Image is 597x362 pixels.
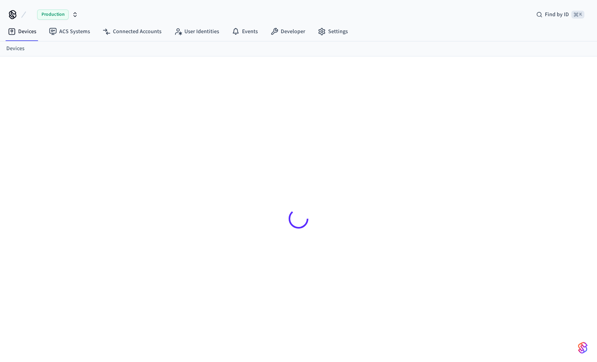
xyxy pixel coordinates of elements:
[2,24,43,39] a: Devices
[545,11,569,19] span: Find by ID
[96,24,168,39] a: Connected Accounts
[578,341,588,354] img: SeamLogoGradient.69752ec5.svg
[530,8,591,22] div: Find by ID⌘ K
[43,24,96,39] a: ACS Systems
[312,24,354,39] a: Settings
[264,24,312,39] a: Developer
[6,45,24,53] a: Devices
[168,24,225,39] a: User Identities
[225,24,264,39] a: Events
[571,11,584,19] span: ⌘ K
[37,9,69,20] span: Production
